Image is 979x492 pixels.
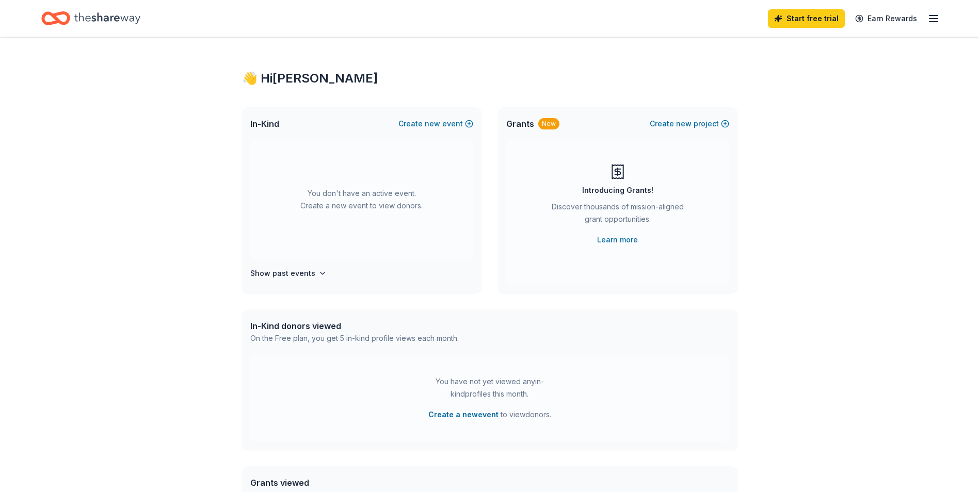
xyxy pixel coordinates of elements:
[428,408,499,421] button: Create a newevent
[242,70,737,87] div: 👋 Hi [PERSON_NAME]
[250,267,327,280] button: Show past events
[250,118,279,130] span: In-Kind
[597,234,638,246] a: Learn more
[398,118,473,130] button: Createnewevent
[250,140,473,259] div: You don't have an active event. Create a new event to view donors.
[650,118,729,130] button: Createnewproject
[250,332,459,345] div: On the Free plan, you get 5 in-kind profile views each month.
[538,118,559,129] div: New
[849,9,923,28] a: Earn Rewards
[548,201,688,229] div: Discover thousands of mission-aligned grant opportunities.
[768,9,845,28] a: Start free trial
[506,118,534,130] span: Grants
[250,320,459,332] div: In-Kind donors viewed
[250,477,453,489] div: Grants viewed
[41,6,140,30] a: Home
[250,267,315,280] h4: Show past events
[425,375,554,400] div: You have not yet viewed any in-kind profiles this month.
[676,118,692,130] span: new
[425,118,440,130] span: new
[428,408,551,421] span: to view donors .
[582,184,653,196] div: Introducing Grants!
